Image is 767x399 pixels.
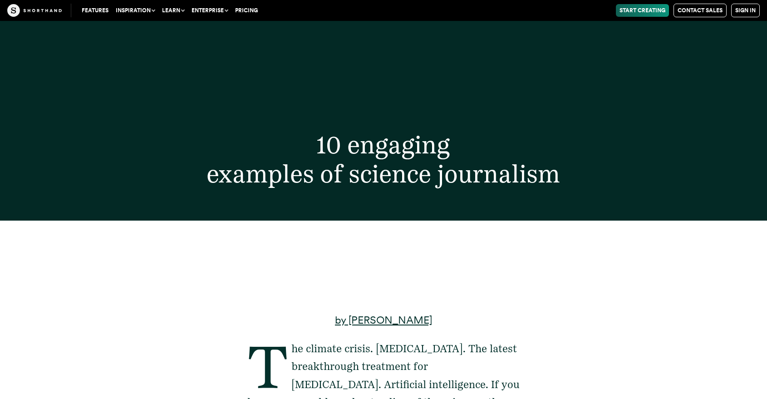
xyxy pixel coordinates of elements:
[158,4,188,17] button: Learn
[616,4,669,17] a: Start Creating
[335,314,432,326] a: by [PERSON_NAME]
[78,4,112,17] a: Features
[7,4,62,17] img: The Craft
[126,130,640,189] h2: 10 engaging examples of science journalism
[112,4,158,17] button: Inspiration
[674,4,727,17] a: Contact Sales
[731,4,760,17] a: Sign in
[188,4,231,17] button: Enterprise
[231,4,261,17] a: Pricing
